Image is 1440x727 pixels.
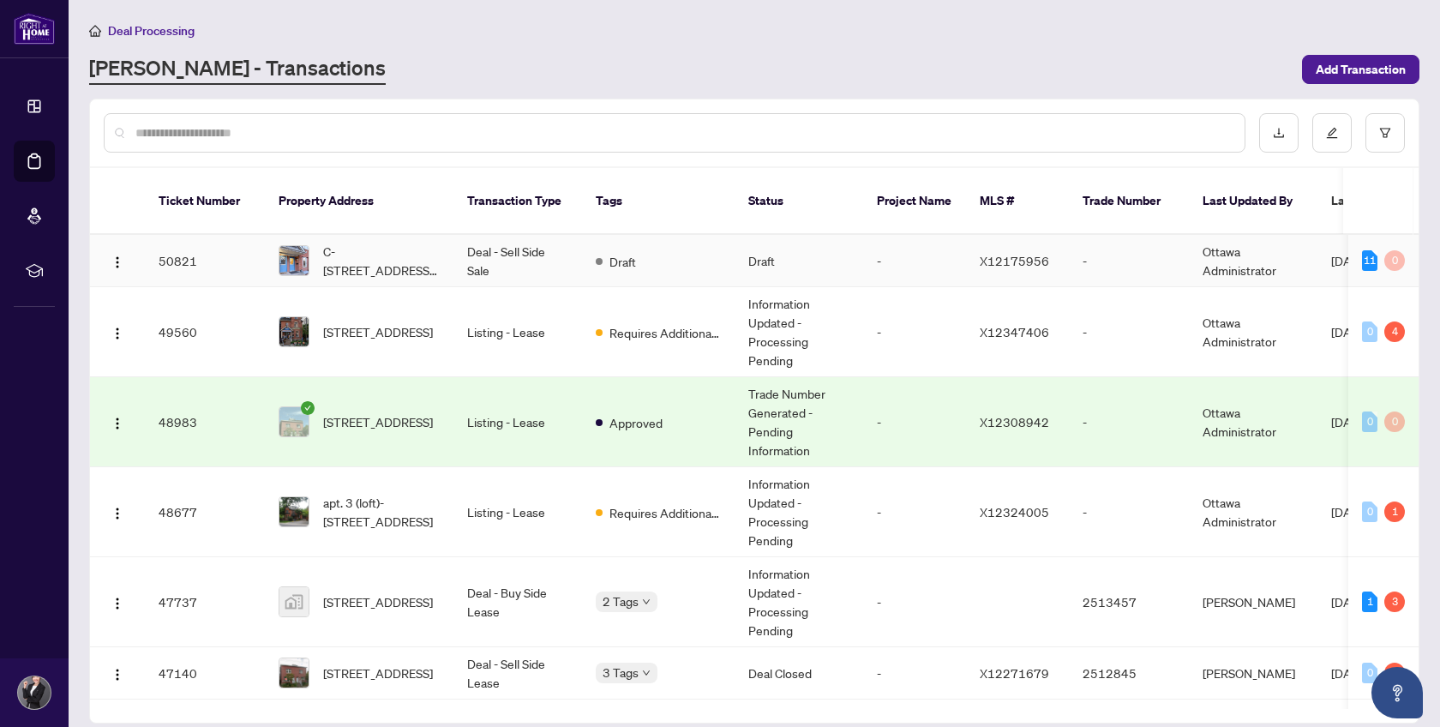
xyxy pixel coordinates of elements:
img: Logo [111,255,124,269]
td: [PERSON_NAME] [1189,557,1317,647]
td: Deal - Buy Side Lease [453,557,582,647]
div: 0 [1384,250,1405,271]
span: Add Transaction [1316,56,1406,83]
td: - [863,235,966,287]
button: Logo [104,318,131,345]
span: edit [1326,127,1338,139]
span: home [89,25,101,37]
th: Project Name [863,168,966,235]
button: Open asap [1371,667,1423,718]
td: - [863,287,966,377]
a: [PERSON_NAME] - Transactions [89,54,386,85]
span: X12175956 [980,253,1049,268]
td: 2512845 [1069,647,1189,700]
button: Logo [104,408,131,436]
span: Approved [609,413,663,432]
img: Logo [111,597,124,610]
td: [PERSON_NAME] [1189,647,1317,700]
td: Information Updated - Processing Pending [735,467,863,557]
span: [STREET_ADDRESS] [323,322,433,341]
img: thumbnail-img [279,317,309,346]
td: 47737 [145,557,265,647]
td: Trade Number Generated - Pending Information [735,377,863,467]
button: Logo [104,659,131,687]
span: C-[STREET_ADDRESS][PERSON_NAME] [323,242,440,279]
span: filter [1379,127,1391,139]
span: Draft [609,252,636,271]
span: download [1273,127,1285,139]
td: Ottawa Administrator [1189,287,1317,377]
span: [DATE] [1331,324,1369,339]
td: Listing - Lease [453,287,582,377]
img: Logo [111,507,124,520]
td: 48677 [145,467,265,557]
td: Ottawa Administrator [1189,377,1317,467]
td: Deal Closed [735,647,863,700]
span: [DATE] [1331,665,1369,681]
td: - [863,647,966,700]
td: 49560 [145,287,265,377]
th: Last Updated By [1189,168,1317,235]
td: 47140 [145,647,265,700]
span: [STREET_ADDRESS] [323,412,433,431]
button: Logo [104,247,131,274]
img: Logo [111,327,124,340]
th: Ticket Number [145,168,265,235]
span: down [642,598,651,606]
td: Draft [735,235,863,287]
span: Requires Additional Docs [609,503,721,522]
div: 4 [1384,321,1405,342]
span: Requires Additional Docs [609,323,721,342]
button: edit [1312,113,1352,153]
td: - [863,377,966,467]
th: Status [735,168,863,235]
span: [DATE] [1331,253,1369,268]
span: X12347406 [980,324,1049,339]
div: 0 [1362,663,1377,683]
div: 3 [1384,592,1405,612]
div: 0 [1384,412,1405,432]
td: Ottawa Administrator [1189,235,1317,287]
th: MLS # [966,168,1069,235]
td: - [863,557,966,647]
div: 11 [1362,250,1377,271]
button: Logo [104,588,131,616]
span: X12324005 [980,504,1049,520]
img: Profile Icon [18,676,51,709]
th: Property Address [265,168,453,235]
span: [DATE] [1331,414,1369,430]
img: thumbnail-img [279,407,309,436]
span: [STREET_ADDRESS] [323,592,433,611]
span: [DATE] [1331,504,1369,520]
span: down [642,669,651,677]
td: Deal - Sell Side Lease [453,647,582,700]
span: 3 Tags [603,663,639,682]
img: Logo [111,417,124,430]
img: thumbnail-img [279,587,309,616]
div: 0 [1362,321,1377,342]
td: Information Updated - Processing Pending [735,557,863,647]
td: Listing - Lease [453,377,582,467]
img: thumbnail-img [279,497,309,526]
span: 2 Tags [603,592,639,611]
div: 1 [1384,502,1405,522]
button: download [1259,113,1299,153]
span: X12308942 [980,414,1049,430]
td: Listing - Lease [453,467,582,557]
th: Tags [582,168,735,235]
img: thumbnail-img [279,246,309,275]
td: Information Updated - Processing Pending [735,287,863,377]
span: Last Modified Date [1331,191,1436,210]
div: 0 [1362,502,1377,522]
span: X12271679 [980,665,1049,681]
td: - [1069,377,1189,467]
img: logo [14,13,55,45]
span: [STREET_ADDRESS] [323,664,433,682]
button: filter [1365,113,1405,153]
span: Deal Processing [108,23,195,39]
img: Logo [111,668,124,682]
td: 2513457 [1069,557,1189,647]
td: 50821 [145,235,265,287]
td: Deal - Sell Side Sale [453,235,582,287]
th: Trade Number [1069,168,1189,235]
